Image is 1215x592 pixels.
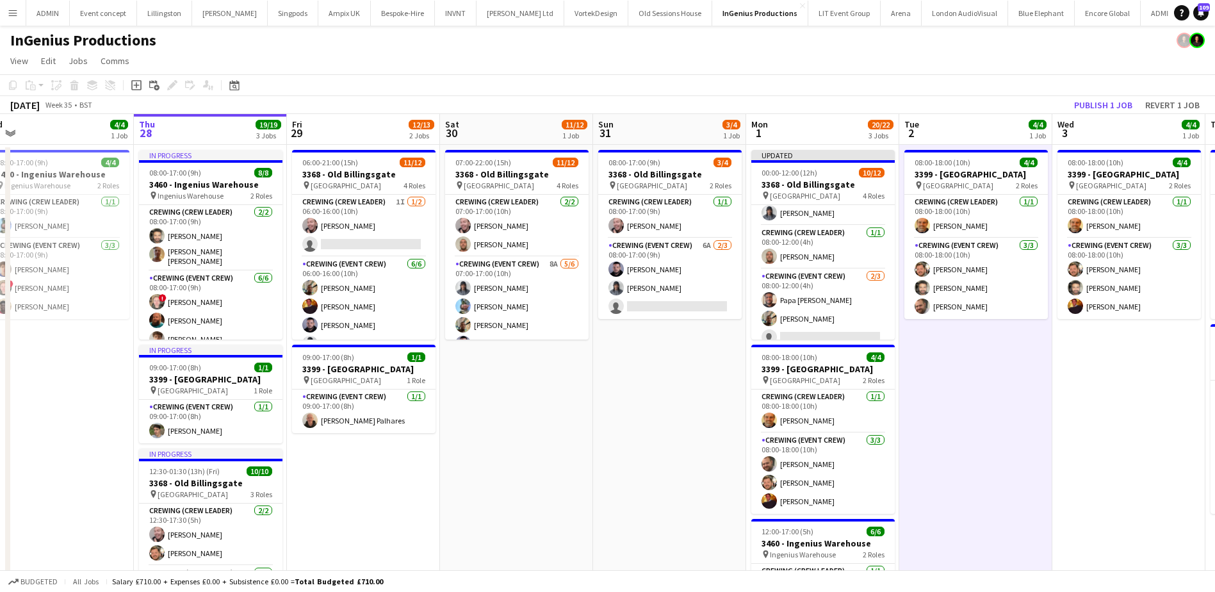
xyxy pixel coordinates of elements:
[101,158,119,167] span: 4/4
[63,53,93,69] a: Jobs
[751,150,895,160] div: Updated
[407,352,425,362] span: 1/1
[139,119,155,130] span: Thu
[598,238,742,319] app-card-role: Crewing (Event Crew)6A2/308:00-17:00 (9h)[PERSON_NAME][PERSON_NAME]
[477,1,564,26] button: [PERSON_NAME] Ltd
[292,345,436,433] div: 09:00-17:00 (8h)1/13399 - [GEOGRAPHIC_DATA] [GEOGRAPHIC_DATA]1 RoleCrewing (Event Crew)1/109:00-1...
[751,345,895,514] div: 08:00-18:00 (10h)4/43399 - [GEOGRAPHIC_DATA] [GEOGRAPHIC_DATA]2 RolesCrewing (Crew Leader)1/108:0...
[139,400,282,443] app-card-role: Crewing (Event Crew)1/109:00-17:00 (8h)[PERSON_NAME]
[863,191,885,201] span: 4 Roles
[1173,158,1191,167] span: 4/4
[139,271,282,411] app-card-role: Crewing (Event Crew)6/608:00-17:00 (9h)![PERSON_NAME][PERSON_NAME][PERSON_NAME]
[139,345,282,443] app-job-card: In progress09:00-17:00 (8h)1/13399 - [GEOGRAPHIC_DATA] [GEOGRAPHIC_DATA]1 RoleCrewing (Event Crew...
[598,195,742,238] app-card-role: Crewing (Crew Leader)1/108:00-17:00 (9h)[PERSON_NAME]
[26,1,70,26] button: ADMIN
[904,238,1048,319] app-card-role: Crewing (Event Crew)3/308:00-18:00 (10h)[PERSON_NAME][PERSON_NAME][PERSON_NAME]
[292,150,436,340] div: 06:00-21:00 (15h)11/123368 - Old Billingsgate [GEOGRAPHIC_DATA]4 RolesCrewing (Crew Leader)1I1/20...
[139,504,282,566] app-card-role: Crewing (Crew Leader)2/212:30-17:30 (5h)[PERSON_NAME][PERSON_NAME]
[111,131,127,140] div: 1 Job
[1075,1,1141,26] button: Encore Global
[295,577,383,586] span: Total Budgeted £710.00
[20,577,58,586] span: Budgeted
[409,131,434,140] div: 2 Jobs
[770,191,840,201] span: [GEOGRAPHIC_DATA]
[139,477,282,489] h3: 3368 - Old Billingsgate
[808,1,881,26] button: LIT Event Group
[1193,5,1209,21] a: 109
[139,205,282,271] app-card-role: Crewing (Crew Leader)2/208:00-17:00 (9h)[PERSON_NAME][PERSON_NAME] [PERSON_NAME]
[149,466,220,476] span: 12:30-01:30 (13h) (Fri)
[1141,1,1209,26] button: ADMIN - LEAVE
[1189,33,1205,48] app-user-avatar: Ash Grimmer
[1068,158,1123,167] span: 08:00-18:00 (10h)
[79,100,92,110] div: BST
[1198,3,1210,12] span: 109
[749,126,768,140] span: 1
[10,99,40,111] div: [DATE]
[139,448,282,459] div: In progress
[1057,119,1074,130] span: Wed
[751,269,895,350] app-card-role: Crewing (Event Crew)2/308:00-12:00 (4h)Papa [PERSON_NAME][PERSON_NAME]
[557,181,578,190] span: 4 Roles
[455,158,511,167] span: 07:00-22:00 (15h)
[445,119,459,130] span: Sat
[250,191,272,201] span: 2 Roles
[598,119,614,130] span: Sun
[770,550,836,559] span: Ingenius Warehouse
[1029,120,1047,129] span: 4/4
[1177,33,1192,48] app-user-avatar: Ash Grimmer
[10,31,156,50] h1: InGenius Productions
[562,120,587,129] span: 11/12
[712,1,808,26] button: InGenius Productions
[904,150,1048,319] app-job-card: 08:00-18:00 (10h)4/43399 - [GEOGRAPHIC_DATA] [GEOGRAPHIC_DATA]2 RolesCrewing (Crew Leader)1/108:0...
[445,150,589,340] app-job-card: 07:00-22:00 (15h)11/123368 - Old Billingsgate [GEOGRAPHIC_DATA]4 RolesCrewing (Crew Leader)2/207:...
[292,390,436,433] app-card-role: Crewing (Event Crew)1/109:00-17:00 (8h)[PERSON_NAME] Palhares
[1057,150,1201,319] app-job-card: 08:00-18:00 (10h)4/43399 - [GEOGRAPHIC_DATA] [GEOGRAPHIC_DATA]2 RolesCrewing (Crew Leader)1/108:0...
[254,386,272,395] span: 1 Role
[881,1,922,26] button: Arena
[292,363,436,375] h3: 3399 - [GEOGRAPHIC_DATA]
[139,150,282,340] app-job-card: In progress08:00-17:00 (9h)8/83460 - Ingenius Warehouse Ingenius Warehouse2 RolesCrewing (Crew Le...
[41,55,56,67] span: Edit
[714,158,731,167] span: 3/4
[1056,126,1074,140] span: 3
[1169,181,1191,190] span: 2 Roles
[292,169,436,180] h3: 3368 - Old Billingsgate
[751,150,895,340] div: Updated00:00-12:00 (12h)10/123368 - Old Billingsgate [GEOGRAPHIC_DATA]4 Roles[PERSON_NAME][PERSON...
[564,1,628,26] button: VortekDesign
[70,577,101,586] span: All jobs
[598,150,742,319] div: 08:00-17:00 (9h)3/43368 - Old Billingsgate [GEOGRAPHIC_DATA]2 RolesCrewing (Crew Leader)1/108:00-...
[69,55,88,67] span: Jobs
[867,527,885,536] span: 6/6
[409,120,434,129] span: 12/13
[867,352,885,362] span: 4/4
[762,527,813,536] span: 12:00-17:00 (5h)
[562,131,587,140] div: 1 Job
[751,538,895,549] h3: 3460 - Ingenius Warehouse
[1016,181,1038,190] span: 2 Roles
[443,126,459,140] span: 30
[97,181,119,190] span: 2 Roles
[112,577,383,586] div: Salary £710.00 + Expenses £0.00 + Subsistence £0.00 =
[36,53,61,69] a: Edit
[723,131,740,140] div: 1 Job
[445,257,589,397] app-card-role: Crewing (Event Crew)8A5/607:00-17:00 (10h)[PERSON_NAME][PERSON_NAME][PERSON_NAME][PERSON_NAME]
[407,375,425,385] span: 1 Role
[1008,1,1075,26] button: Blue Elephant
[596,126,614,140] span: 31
[139,150,282,160] div: In progress
[302,158,358,167] span: 06:00-21:00 (15h)
[5,53,33,69] a: View
[311,181,381,190] span: [GEOGRAPHIC_DATA]
[290,126,302,140] span: 29
[292,195,436,257] app-card-role: Crewing (Crew Leader)1I1/206:00-16:00 (10h)[PERSON_NAME]
[302,352,354,362] span: 09:00-17:00 (8h)
[149,363,201,372] span: 09:00-17:00 (8h)
[751,433,895,514] app-card-role: Crewing (Event Crew)3/308:00-18:00 (10h)[PERSON_NAME][PERSON_NAME][PERSON_NAME]
[904,195,1048,238] app-card-role: Crewing (Crew Leader)1/108:00-18:00 (10h)[PERSON_NAME]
